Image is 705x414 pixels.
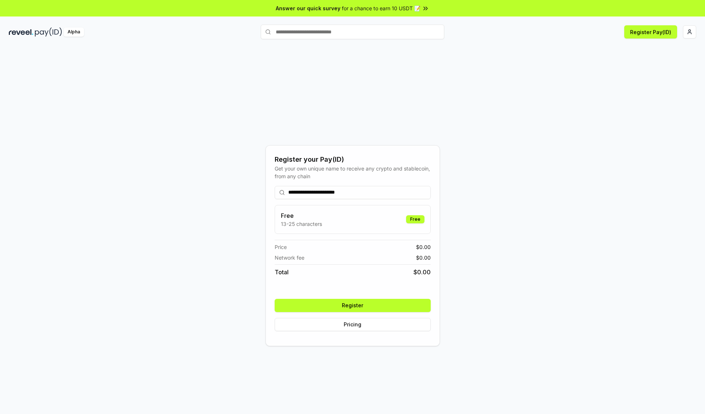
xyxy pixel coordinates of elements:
[275,165,431,180] div: Get your own unique name to receive any crypto and stablecoin, from any chain
[406,215,424,223] div: Free
[281,211,322,220] h3: Free
[342,4,420,12] span: for a chance to earn 10 USDT 📝
[275,243,287,251] span: Price
[64,28,84,37] div: Alpha
[624,25,677,39] button: Register Pay(ID)
[276,4,340,12] span: Answer our quick survey
[9,28,33,37] img: reveel_dark
[416,243,431,251] span: $ 0.00
[35,28,62,37] img: pay_id
[275,299,431,312] button: Register
[275,268,289,276] span: Total
[281,220,322,228] p: 13-25 characters
[275,318,431,331] button: Pricing
[416,254,431,261] span: $ 0.00
[275,254,304,261] span: Network fee
[275,154,431,165] div: Register your Pay(ID)
[413,268,431,276] span: $ 0.00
